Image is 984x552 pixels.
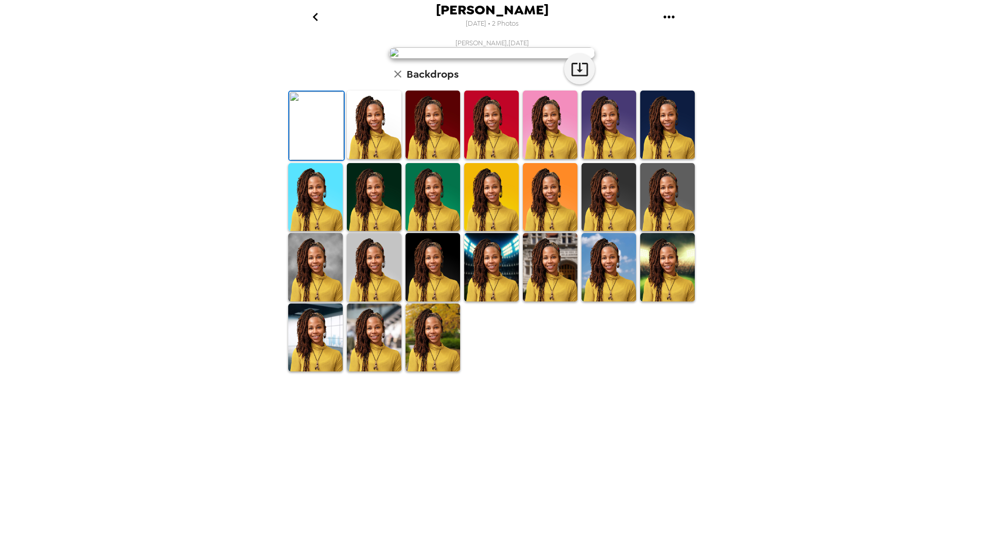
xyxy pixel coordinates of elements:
h6: Backdrops [407,66,459,82]
img: user [389,47,595,59]
img: Original [289,92,344,160]
span: [DATE] • 2 Photos [466,17,519,31]
span: [PERSON_NAME] [436,3,549,17]
span: [PERSON_NAME] , [DATE] [455,39,529,47]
